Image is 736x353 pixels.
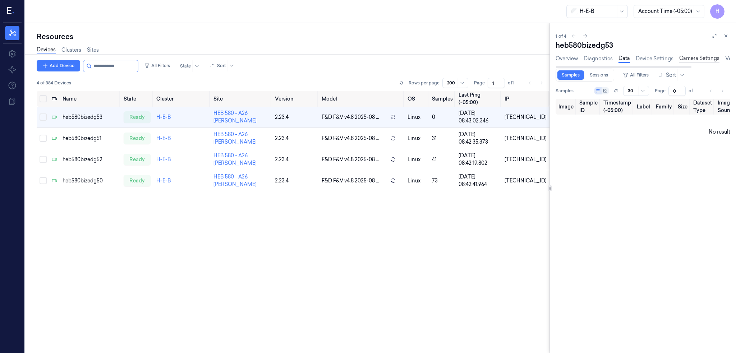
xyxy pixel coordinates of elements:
[63,177,118,185] div: heb580bizedg50
[124,133,151,144] div: ready
[408,113,426,121] p: linux
[432,135,453,142] div: 31
[275,156,316,163] div: 2.23.4
[408,177,426,185] p: linux
[459,152,499,167] div: [DATE] 08:42:19.802
[272,91,319,107] th: Version
[408,135,426,142] p: linux
[618,55,630,63] a: Data
[275,135,316,142] div: 2.23.4
[405,91,429,107] th: OS
[40,95,47,102] button: Select all
[502,91,549,107] th: IP
[557,70,584,80] a: Samples
[63,135,118,142] div: heb580bizedg51
[706,86,727,96] nav: pagination
[63,156,118,163] div: heb580bizedg52
[213,152,257,166] a: HEB 580 - A26 [PERSON_NAME]
[322,177,379,185] span: F&D F&V v4.8 2025-08 ...
[690,99,715,115] th: Dataset Type
[40,177,47,184] button: Select row
[556,55,578,62] a: Overview
[322,113,379,121] span: F&D F&V v4.8 2025-08 ...
[601,99,634,115] th: Timestamp (-05:00)
[459,173,499,188] div: [DATE] 08:42:41.964
[156,156,171,163] a: H-E-B
[634,99,653,115] th: Label
[213,131,257,145] a: HEB 580 - A26 [PERSON_NAME]
[432,177,453,185] div: 73
[556,33,566,39] span: 1 of 4
[585,70,612,80] a: Sessions
[429,91,456,107] th: Samples
[37,32,549,42] div: Resources
[60,91,121,107] th: Name
[408,156,426,163] p: linux
[505,177,547,185] div: [TECHNICAL_ID]
[319,91,405,107] th: Model
[124,154,151,165] div: ready
[87,46,99,54] a: Sites
[156,114,171,120] a: H-E-B
[141,60,173,71] button: All Filters
[576,99,601,115] th: Sample ID
[275,177,316,185] div: 2.23.4
[40,135,47,142] button: Select row
[37,80,71,86] span: 4 of 384 Devices
[505,135,547,142] div: [TECHNICAL_ID]
[275,113,316,121] div: 2.23.4
[505,156,547,163] div: [TECHNICAL_ID]
[710,4,724,19] button: H
[689,88,700,94] span: of
[675,99,690,115] th: Size
[505,113,547,121] div: [TECHNICAL_ID]
[156,177,171,184] a: H-E-B
[556,99,576,115] th: Image
[40,113,47,121] button: Select row
[456,91,502,107] th: Last Ping (-05:00)
[156,135,171,141] a: H-E-B
[508,80,519,86] span: of 1
[620,69,652,81] button: All Filters
[213,110,257,124] a: HEB 580 - A26 [PERSON_NAME]
[432,113,453,121] div: 0
[153,91,211,107] th: Cluster
[679,55,719,63] a: Camera Settings
[655,88,666,94] span: Page
[474,80,485,86] span: Page
[61,46,81,54] a: Clusters
[63,113,118,121] div: heb580bizedg53
[322,135,379,142] span: F&D F&V v4.8 2025-08 ...
[432,156,453,163] div: 41
[556,88,574,94] span: Samples
[409,80,440,86] p: Rows per page
[459,110,499,125] div: [DATE] 08:43:02.346
[37,60,80,71] button: Add Device
[124,111,151,123] div: ready
[211,91,272,107] th: Site
[584,55,613,62] a: Diagnostics
[121,91,153,107] th: State
[124,175,151,186] div: ready
[556,40,730,50] div: heb580bizedg53
[525,78,547,88] nav: pagination
[636,55,673,62] a: Device Settings
[459,131,499,146] div: [DATE] 08:42:35.373
[37,46,56,54] a: Devices
[40,156,47,163] button: Select row
[322,156,379,163] span: F&D F&V v4.8 2025-08 ...
[653,99,675,115] th: Family
[213,173,257,187] a: HEB 580 - A26 [PERSON_NAME]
